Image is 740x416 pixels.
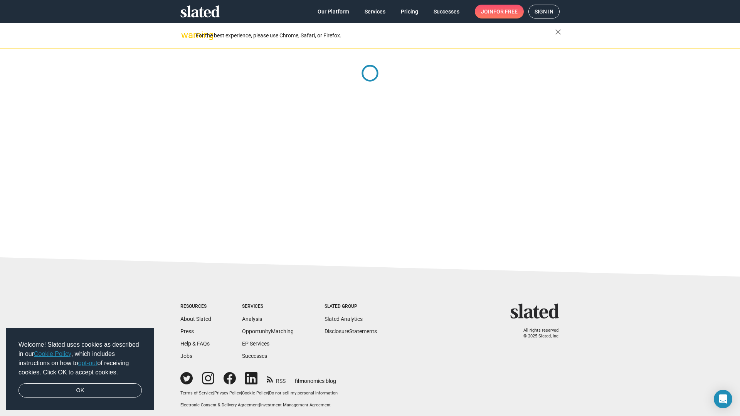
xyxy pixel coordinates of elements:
[242,304,294,310] div: Services
[427,5,466,18] a: Successes
[181,30,190,40] mat-icon: warning
[325,304,377,310] div: Slated Group
[214,391,241,396] a: Privacy Policy
[18,340,142,377] span: Welcome! Slated uses cookies as described in our , which includes instructions on how to of recei...
[535,5,553,18] span: Sign in
[358,5,392,18] a: Services
[180,353,192,359] a: Jobs
[553,27,563,37] mat-icon: close
[18,383,142,398] a: dismiss cookie message
[242,353,267,359] a: Successes
[493,5,518,18] span: for free
[180,391,213,396] a: Terms of Service
[325,328,377,334] a: DisclosureStatements
[318,5,349,18] span: Our Platform
[528,5,560,18] a: Sign in
[242,328,294,334] a: OpportunityMatching
[242,316,262,322] a: Analysis
[365,5,385,18] span: Services
[78,360,98,366] a: opt-out
[180,328,194,334] a: Press
[6,328,154,410] div: cookieconsent
[515,328,560,339] p: All rights reserved. © 2025 Slated, Inc.
[714,390,732,408] div: Open Intercom Messenger
[180,316,211,322] a: About Slated
[260,403,331,408] a: Investment Management Agreement
[434,5,459,18] span: Successes
[242,341,269,347] a: EP Services
[180,304,211,310] div: Resources
[295,371,336,385] a: filmonomics blog
[267,373,286,385] a: RSS
[213,391,214,396] span: |
[269,391,338,396] button: Do not sell my personal information
[241,391,242,396] span: |
[180,341,210,347] a: Help & FAQs
[475,5,524,18] a: Joinfor free
[311,5,355,18] a: Our Platform
[259,403,260,408] span: |
[268,391,269,396] span: |
[180,403,259,408] a: Electronic Consent & Delivery Agreement
[242,391,268,396] a: Cookie Policy
[34,351,71,357] a: Cookie Policy
[295,378,304,384] span: film
[196,30,555,41] div: For the best experience, please use Chrome, Safari, or Firefox.
[401,5,418,18] span: Pricing
[325,316,363,322] a: Slated Analytics
[395,5,424,18] a: Pricing
[481,5,518,18] span: Join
